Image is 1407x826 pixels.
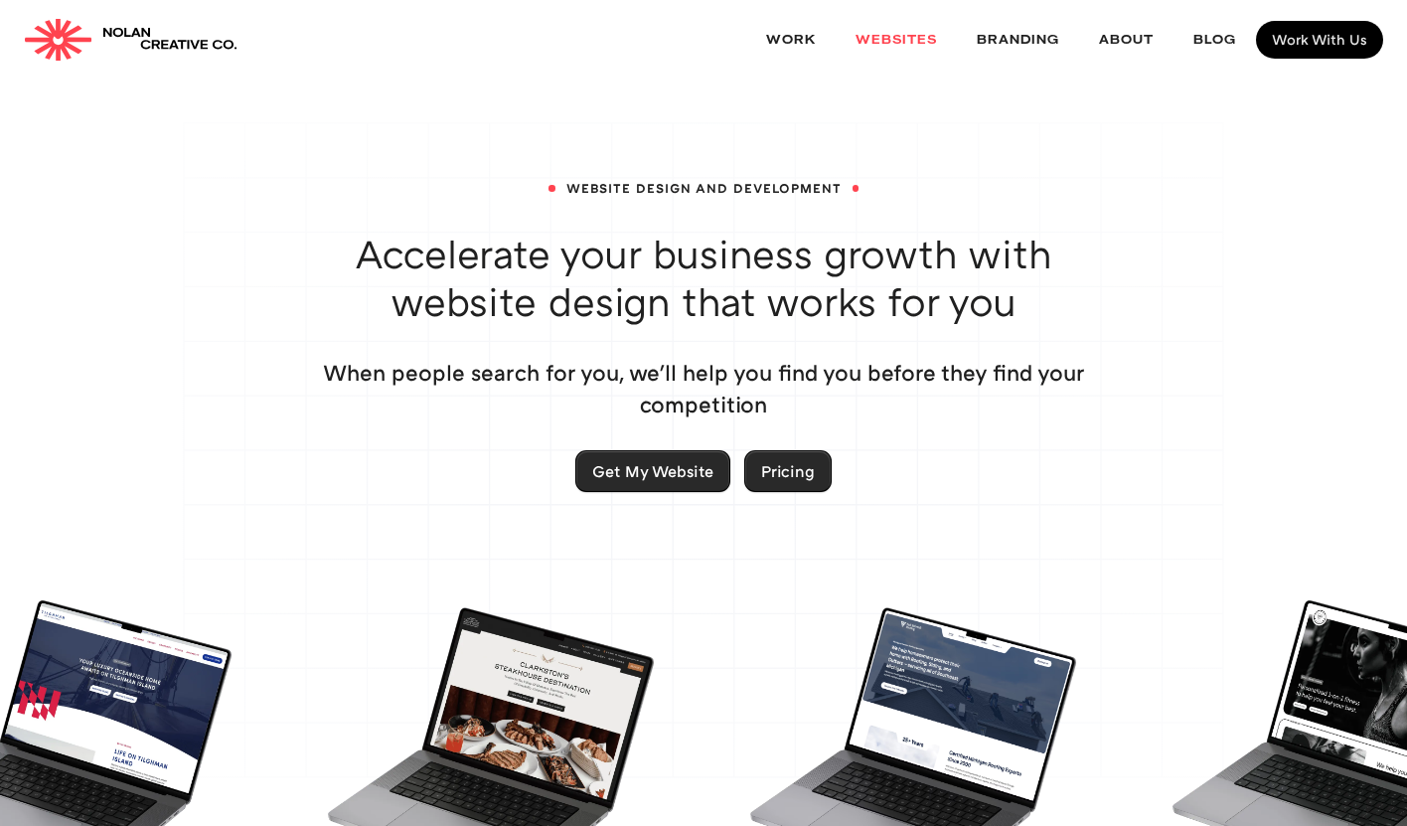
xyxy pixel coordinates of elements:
[306,357,1101,419] p: When people search for you, we'll help you find you before they find your competition
[1173,14,1256,67] a: Blog
[836,14,957,67] a: websites
[1079,14,1173,67] a: About
[1272,33,1367,47] div: Work With Us
[183,122,1224,778] img: Hero Grid
[746,14,836,67] a: Work
[24,19,92,61] img: Nolan Creative Co.
[566,179,842,198] p: WEBSITE DESIGN AND DEVELOPMENT
[306,230,1101,325] h1: Accelerate your business growth with website design that works for you
[745,451,831,491] a: Pricing
[576,451,729,491] a: Get My Website
[1256,21,1383,59] a: Work With Us
[24,19,237,61] a: home
[957,14,1079,67] a: Branding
